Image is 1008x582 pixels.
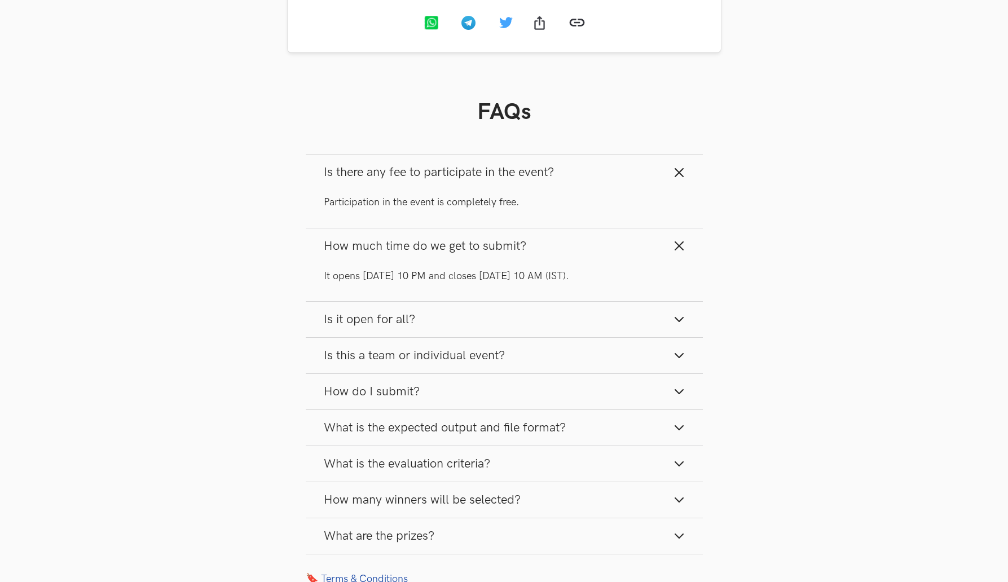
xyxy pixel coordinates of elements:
button: Is it open for all? [306,302,703,337]
span: Is there any fee to participate in the event? [324,165,554,180]
span: What are the prizes? [324,528,434,544]
button: How many winners will be selected? [306,482,703,518]
span: How do I submit? [324,384,420,399]
button: What is the evaluation criteria? [306,446,703,482]
img: Telegram [461,16,476,30]
button: What is the expected output and file format? [306,410,703,446]
button: How much time do we get to submit? [306,228,703,264]
span: What is the expected output and file format? [324,420,566,435]
p: It opens [DATE] 10 PM and closes [DATE] 10 AM (IST). [324,269,685,283]
h1: FAQs [306,99,703,126]
p: Participation in the event is completely free. [324,195,685,209]
div: How much time do we get to submit? [306,264,703,301]
button: What are the prizes? [306,518,703,554]
a: Telegram [452,7,489,41]
span: Is this a team or individual event? [324,348,505,363]
button: Is this a team or individual event? [306,338,703,373]
img: Share [534,16,544,30]
a: Share [523,7,560,41]
img: Whatsapp [424,16,438,30]
a: Whatsapp [415,7,452,41]
span: Is it open for all? [324,312,415,327]
a: Copy link [560,6,594,42]
div: Is there any fee to participate in the event? [306,190,703,227]
span: What is the evaluation criteria? [324,456,490,471]
button: How do I submit? [306,374,703,409]
span: How much time do we get to submit? [324,239,526,254]
button: Is there any fee to participate in the event? [306,155,703,190]
span: How many winners will be selected? [324,492,521,508]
